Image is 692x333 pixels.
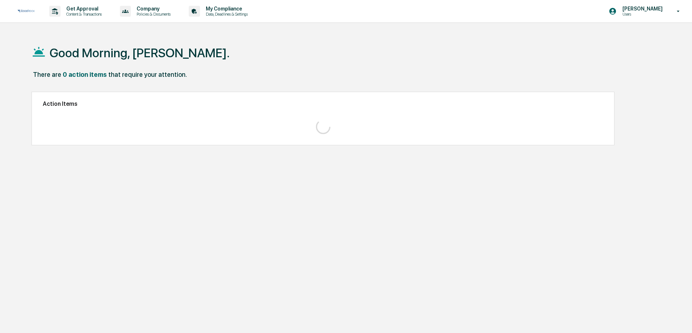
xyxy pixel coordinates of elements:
h2: Action Items [43,100,603,107]
div: that require your attention. [108,71,187,78]
p: Data, Deadlines & Settings [200,12,251,17]
p: Get Approval [61,6,105,12]
p: Policies & Documents [131,12,174,17]
div: 0 action items [63,71,107,78]
p: [PERSON_NAME] [617,6,666,12]
img: logo [17,9,35,13]
div: There are [33,71,61,78]
p: Users [617,12,666,17]
p: My Compliance [200,6,251,12]
p: Content & Transactions [61,12,105,17]
h1: Good Morning, [PERSON_NAME]. [50,46,230,60]
p: Company [131,6,174,12]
